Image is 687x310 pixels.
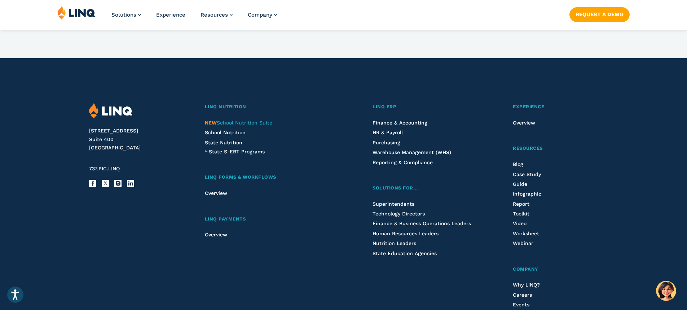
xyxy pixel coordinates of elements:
[89,180,96,187] a: Facebook
[656,281,676,301] button: Hello, have a question? Let’s chat.
[373,130,403,135] a: HR & Payroll
[248,12,272,18] span: Company
[513,201,529,207] a: Report
[205,174,276,180] span: LINQ Forms & Workflows
[373,103,475,111] a: LINQ ERP
[114,180,122,187] a: Instagram
[513,161,523,167] a: Blog
[209,149,265,154] span: State S-EBT Programs
[205,120,217,126] span: NEW
[156,12,185,18] a: Experience
[205,174,335,181] a: LINQ Forms & Workflows
[373,149,451,155] a: Warehouse Management (WHS)
[373,104,396,109] span: LINQ ERP
[569,7,630,22] a: Request a Demo
[513,104,544,109] span: Experience
[513,145,598,152] a: Resources
[89,103,133,119] img: LINQ | K‑12 Software
[373,231,439,236] a: Human Resources Leaders
[513,231,539,236] a: Worksheet
[205,140,242,145] a: State Nutrition
[373,240,416,246] a: Nutrition Leaders
[201,12,233,18] a: Resources
[201,12,228,18] span: Resources
[513,145,543,151] span: Resources
[57,6,96,19] img: LINQ | K‑12 Software
[111,12,136,18] span: Solutions
[513,266,598,273] a: Company
[373,120,427,126] a: Finance & Accounting
[205,215,335,223] a: LINQ Payments
[513,103,598,111] a: Experience
[111,12,141,18] a: Solutions
[513,282,540,288] a: Why LINQ?
[248,12,277,18] a: Company
[373,221,471,226] a: Finance & Business Operations Leaders
[205,190,227,196] a: Overview
[127,180,134,187] a: LinkedIn
[102,180,109,187] a: X
[513,181,527,187] a: Guide
[513,191,541,197] a: Infographic
[373,201,414,207] a: Superintendents
[373,250,437,256] a: State Education Agencies
[89,127,188,152] address: [STREET_ADDRESS] Suite 400 [GEOGRAPHIC_DATA]
[205,216,246,222] span: LINQ Payments
[205,104,246,109] span: LINQ Nutrition
[373,160,433,165] a: Reporting & Compliance
[513,302,529,307] a: Events
[205,120,272,126] a: NEWSchool Nutrition Suite
[373,211,425,217] a: Technology Directors
[205,120,272,126] span: School Nutrition Suite
[209,148,265,156] a: State S-EBT Programs
[513,120,535,126] a: Overview
[205,232,227,237] a: Overview
[513,171,541,177] a: Case Study
[513,266,538,272] span: Company
[373,140,400,145] a: Purchasing
[89,166,120,171] span: 737.PIC.LINQ
[513,221,527,226] a: Video
[513,211,529,217] a: Toolkit
[205,130,246,135] a: School Nutrition
[205,103,335,111] a: LINQ Nutrition
[513,292,532,298] a: Careers
[569,6,630,22] nav: Button Navigation
[111,6,277,30] nav: Primary Navigation
[513,240,533,246] a: Webinar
